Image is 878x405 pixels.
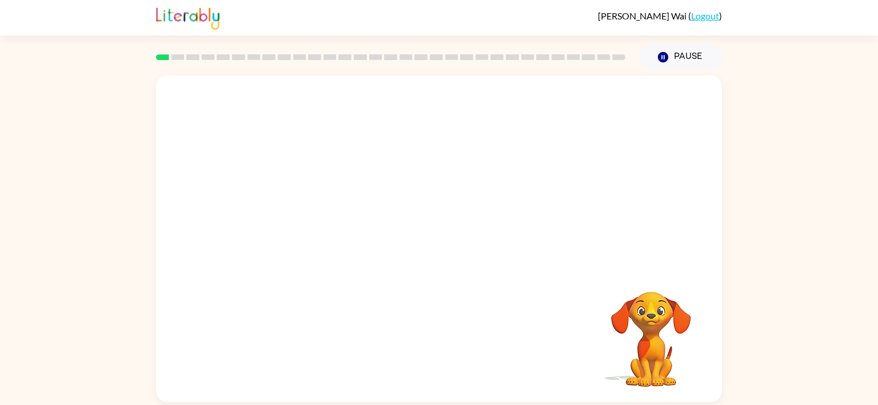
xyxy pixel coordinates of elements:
[156,5,219,30] img: Literably
[598,10,688,21] span: [PERSON_NAME] Wai
[594,274,708,388] video: Your browser must support playing .mp4 files to use Literably. Please try using another browser.
[598,10,722,21] div: ( )
[691,10,719,21] a: Logout
[639,44,722,70] button: Pause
